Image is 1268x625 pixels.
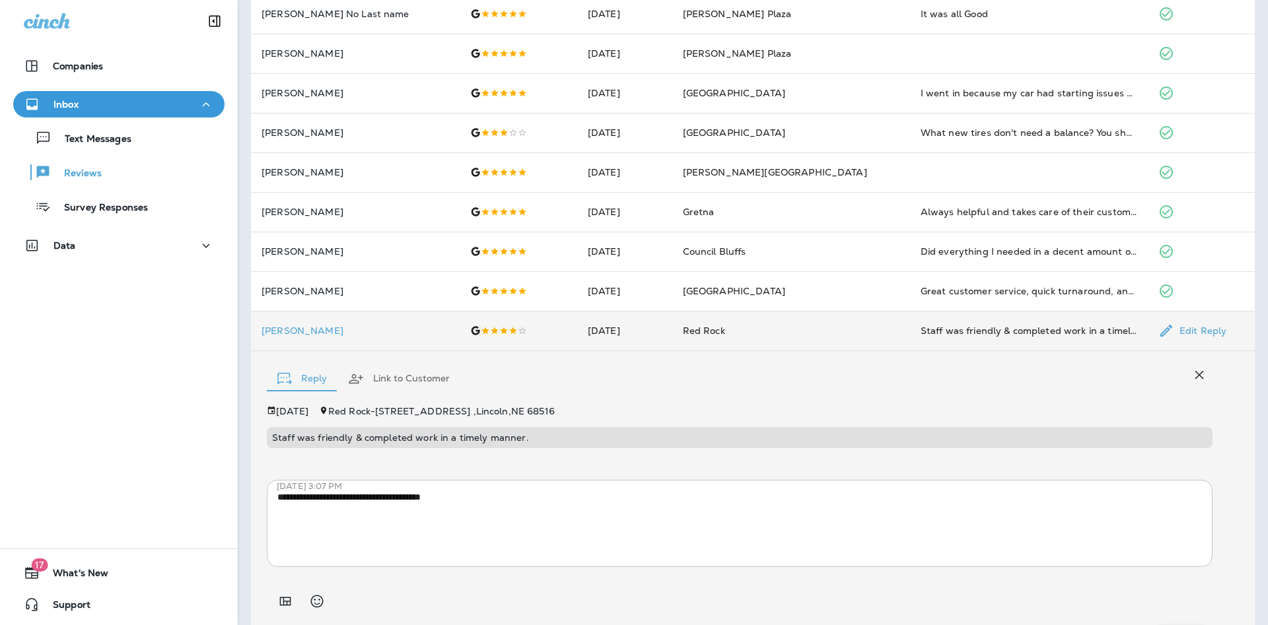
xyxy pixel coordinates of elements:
[577,192,672,232] td: [DATE]
[262,88,449,98] p: [PERSON_NAME]
[262,246,449,257] p: [PERSON_NAME]
[683,48,792,59] span: [PERSON_NAME] Plaza
[13,193,225,220] button: Survey Responses
[51,202,148,214] p: Survey Responses
[921,7,1137,20] div: It was all Good
[683,325,725,337] span: Red Rock
[921,205,1137,218] div: Always helpful and takes care of their customers.
[683,127,785,139] span: [GEOGRAPHIC_DATA]
[53,240,76,251] p: Data
[13,124,225,152] button: Text Messages
[921,245,1137,258] div: Did everything I needed in a decent amount of time and kept me informed of the progress. Plus the...
[262,325,449,336] div: Click to view Customer Drawer
[262,286,449,296] p: [PERSON_NAME]
[277,481,1222,492] p: [DATE] 3:07 PM
[577,34,672,73] td: [DATE]
[13,53,225,79] button: Companies
[337,355,460,403] button: Link to Customer
[53,61,103,71] p: Companies
[196,8,233,34] button: Collapse Sidebar
[921,86,1137,100] div: I went in because my car had starting issues and they quickly diagnosed it as the starter motor. ...
[921,324,1137,337] div: Staff was friendly & completed work in a timely manner.
[577,152,672,192] td: [DATE]
[13,232,225,259] button: Data
[577,311,672,350] td: [DATE]
[51,168,102,180] p: Reviews
[52,133,131,146] p: Text Messages
[683,206,715,218] span: Gretna
[40,568,108,583] span: What's New
[577,113,672,152] td: [DATE]
[13,158,225,186] button: Reviews
[921,284,1137,298] div: Great customer service, quick turnaround, and competitive pricing.
[272,588,299,614] button: Add in a premade template
[1174,325,1226,336] p: Edit Reply
[262,48,449,59] p: [PERSON_NAME]
[683,166,867,178] span: [PERSON_NAME][GEOGRAPHIC_DATA]
[53,99,79,110] p: Inbox
[683,87,785,99] span: [GEOGRAPHIC_DATA]
[272,432,1207,443] p: Staff was friendly & completed work in a timely manner.
[276,406,308,416] p: [DATE]
[577,232,672,271] td: [DATE]
[40,599,90,615] span: Support
[13,91,225,117] button: Inbox
[13,560,225,586] button: 17What's New
[328,405,555,417] span: Red Rock - [STREET_ADDRESS] , Lincoln , NE 68516
[267,355,337,403] button: Reply
[921,126,1137,139] div: What new tires don't need a balance? You should make that part of the original quote.
[31,558,48,572] span: 17
[683,8,792,20] span: [PERSON_NAME] Plaza
[577,73,672,113] td: [DATE]
[262,207,449,217] p: [PERSON_NAME]
[262,167,449,178] p: [PERSON_NAME]
[262,127,449,138] p: [PERSON_NAME]
[683,285,785,297] span: [GEOGRAPHIC_DATA]
[304,588,330,614] button: Select an emoji
[577,271,672,311] td: [DATE]
[262,325,449,336] p: [PERSON_NAME]
[262,9,449,19] p: [PERSON_NAME] No Last name
[683,246,746,257] span: Council Bluffs
[13,591,225,618] button: Support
